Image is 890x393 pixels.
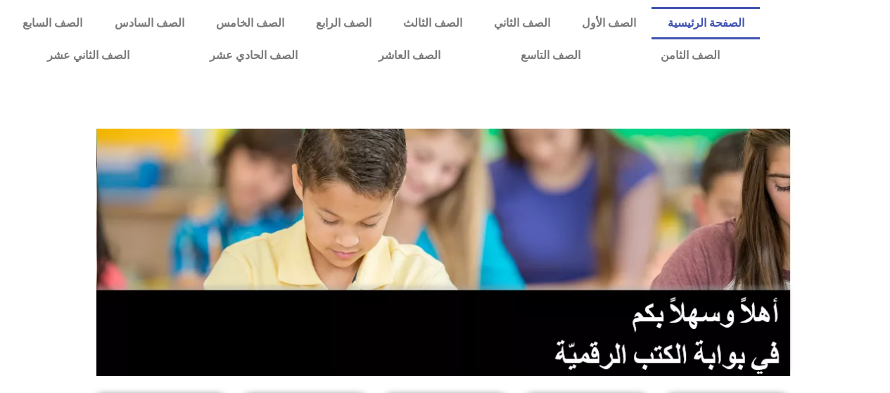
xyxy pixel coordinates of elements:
a: الصف الرابع [300,7,387,39]
a: الصف الثالث [387,7,478,39]
a: الصف الثامن [621,39,760,72]
a: الصف الخامس [200,7,300,39]
a: الصف العاشر [338,39,481,72]
a: الصفحة الرئيسية [651,7,760,39]
a: الصف السادس [98,7,200,39]
a: الصف الثاني [478,7,566,39]
a: الصف الأول [566,7,651,39]
a: الصف الحادي عشر [170,39,338,72]
a: الصف التاسع [481,39,621,72]
a: الصف السابع [7,7,98,39]
a: الصف الثاني عشر [7,39,170,72]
